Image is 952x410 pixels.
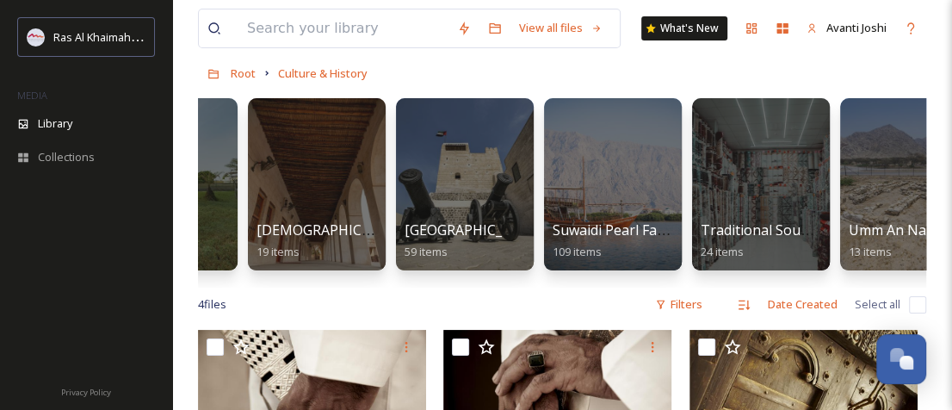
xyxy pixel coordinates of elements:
span: Suwaidi Pearl Farm [553,221,675,239]
div: Date Created [759,288,846,321]
span: Privacy Policy [61,387,111,398]
a: Traditional Souq & Market24 items [701,222,872,259]
a: Root [231,63,256,84]
span: 109 items [553,244,602,259]
span: 13 items [849,244,892,259]
span: MEDIA [17,89,47,102]
a: Culture & History [278,63,368,84]
span: Collections [38,149,95,165]
a: [GEOGRAPHIC_DATA]59 items [405,222,543,259]
a: What's New [641,16,727,40]
input: Search your library [238,9,448,47]
span: [GEOGRAPHIC_DATA] [405,221,543,239]
a: Privacy Policy [61,381,111,401]
span: 59 items [405,244,448,259]
span: Traditional Souq & Market [701,221,872,239]
span: Culture & History [278,65,368,81]
span: Library [38,115,72,132]
div: Filters [646,288,711,321]
span: [DEMOGRAPHIC_DATA] [257,221,409,239]
span: Root [231,65,256,81]
span: Select all [855,296,900,313]
a: Avanti Joshi [798,11,895,45]
span: 19 items [257,244,300,259]
a: View all files [510,11,611,45]
a: Suwaidi Pearl Farm109 items [553,222,675,259]
a: [DEMOGRAPHIC_DATA]19 items [257,222,409,259]
span: Ras Al Khaimah Tourism Development Authority [53,28,297,45]
span: 24 items [701,244,744,259]
img: Logo_RAKTDA_RGB-01.png [28,28,45,46]
span: 4 file s [198,296,226,313]
button: Open Chat [876,334,926,384]
span: Avanti Joshi [826,20,887,35]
